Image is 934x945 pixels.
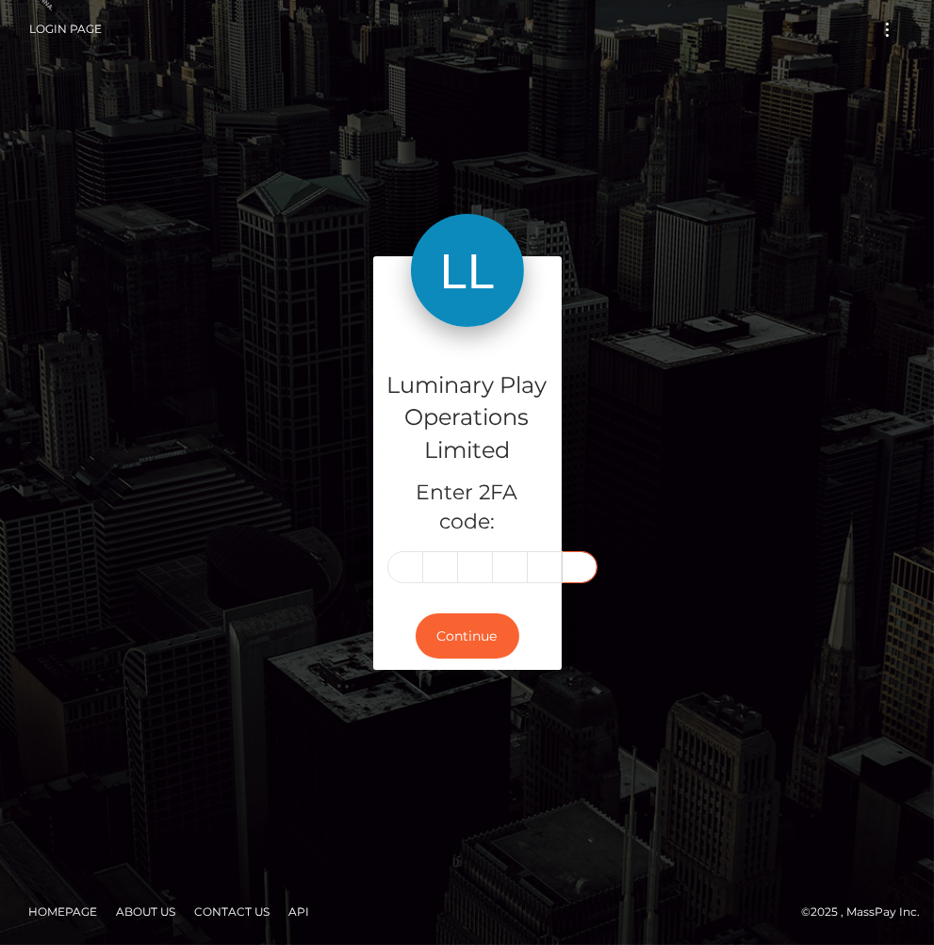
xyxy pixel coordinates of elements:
a: Contact Us [187,897,277,926]
a: Login Page [29,9,102,49]
a: Homepage [21,897,105,926]
img: Luminary Play Operations Limited [411,214,524,327]
a: About Us [108,897,183,926]
a: API [281,897,317,926]
h4: Luminary Play Operations Limited [387,369,548,467]
h5: Enter 2FA code: [387,479,548,537]
div: © 2025 , MassPay Inc. [14,902,920,922]
button: Toggle navigation [870,17,905,42]
button: Continue [416,613,519,660]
